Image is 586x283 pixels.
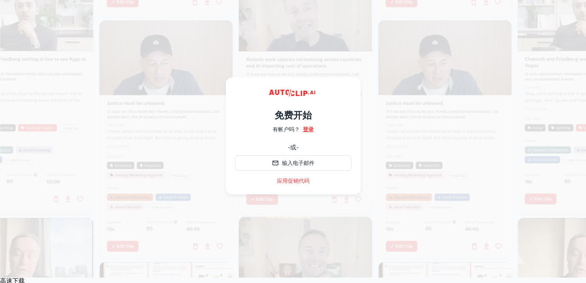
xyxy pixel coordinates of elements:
button: 输入电子邮件 [235,155,351,171]
font: 输入电子邮件 [282,158,314,168]
a: 应用促销代码 [277,177,309,185]
a: 登录 [303,125,314,134]
h4: 免费开始 [275,108,312,122]
p: 有帐户吗？ [273,125,300,134]
div: -或- [288,143,299,152]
